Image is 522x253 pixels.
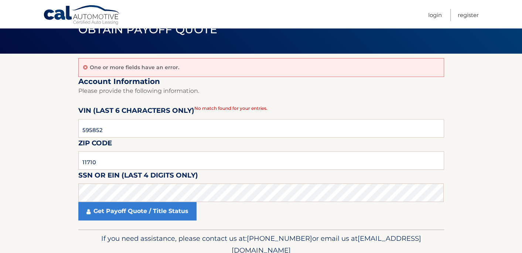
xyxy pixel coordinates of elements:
[78,202,197,220] a: Get Payoff Quote / Title Status
[247,234,312,243] span: [PHONE_NUMBER]
[458,9,479,21] a: Register
[428,9,442,21] a: Login
[90,64,179,71] p: One or more fields have an error.
[78,170,198,183] label: SSN or EIN (last 4 digits only)
[43,5,121,26] a: Cal Automotive
[194,105,267,111] span: No match found for your entries.
[78,105,194,119] label: VIN (last 6 characters only)
[78,23,218,36] span: Obtain Payoff Quote
[78,77,444,86] h2: Account Information
[78,86,444,96] p: Please provide the following information.
[78,138,112,151] label: Zip Code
